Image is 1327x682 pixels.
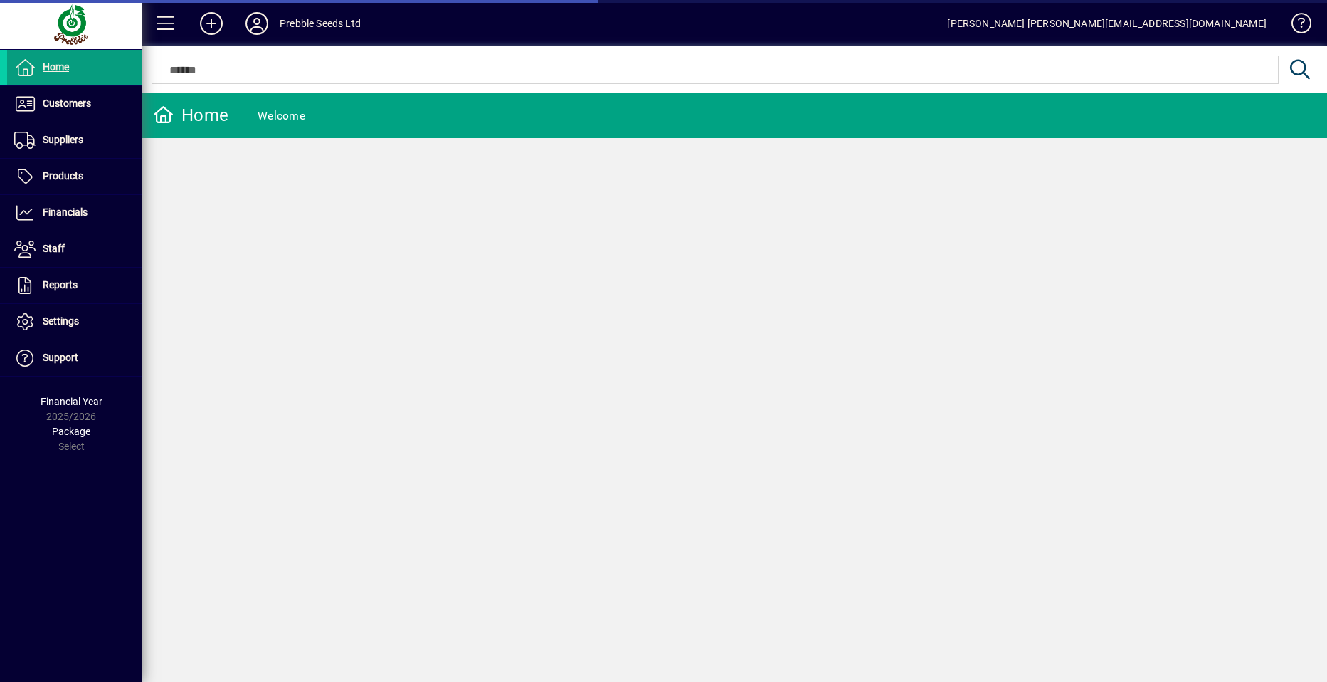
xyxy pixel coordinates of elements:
button: Add [189,11,234,36]
span: Products [43,170,83,182]
div: [PERSON_NAME] [PERSON_NAME][EMAIL_ADDRESS][DOMAIN_NAME] [947,12,1267,35]
a: Suppliers [7,122,142,158]
button: Profile [234,11,280,36]
a: Reports [7,268,142,303]
span: Financial Year [41,396,102,407]
span: Settings [43,315,79,327]
a: Settings [7,304,142,340]
a: Products [7,159,142,194]
span: Staff [43,243,65,254]
span: Suppliers [43,134,83,145]
div: Prebble Seeds Ltd [280,12,361,35]
span: Support [43,352,78,363]
span: Package [52,426,90,437]
span: Customers [43,98,91,109]
a: Knowledge Base [1281,3,1309,49]
a: Customers [7,86,142,122]
a: Support [7,340,142,376]
a: Financials [7,195,142,231]
span: Reports [43,279,78,290]
span: Financials [43,206,88,218]
a: Staff [7,231,142,267]
div: Home [153,104,228,127]
div: Welcome [258,105,305,127]
span: Home [43,61,69,73]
